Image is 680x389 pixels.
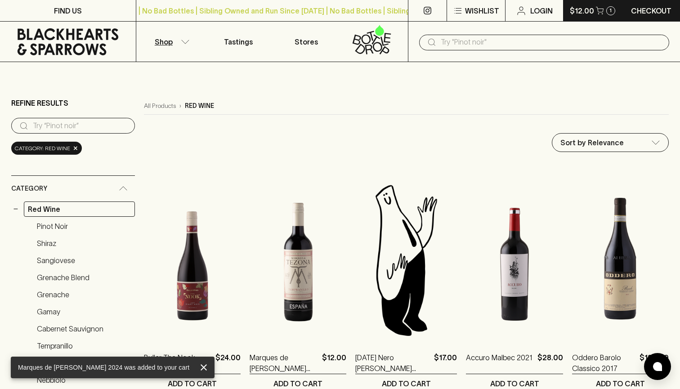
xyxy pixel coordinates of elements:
a: Sangiovese [33,253,135,268]
p: Wishlist [465,5,499,16]
p: › [179,101,181,111]
a: Pinot Noir [33,219,135,234]
a: Grenache [33,287,135,302]
a: Tastings [204,22,272,62]
p: $120.00 [640,352,669,374]
a: Grenache Blend [33,270,135,285]
button: − [11,205,20,214]
button: close [197,360,211,375]
img: Buller The Nook Pinot Noir 2021 [144,181,241,339]
img: Marques de Tezona Tempranillo 2024 [250,181,346,339]
img: bubble-icon [653,362,662,371]
p: $17.00 [434,352,457,374]
p: Login [530,5,553,16]
a: Stores [272,22,340,62]
p: $28.00 [537,352,563,374]
a: Oddero Barolo Classico 2017 [572,352,636,374]
p: Sort by Relevance [560,137,624,148]
div: Sort by Relevance [552,134,668,152]
p: Stores [295,36,318,47]
p: ADD TO CART [596,378,645,389]
a: Nebbiolo [33,372,135,388]
a: [DATE] Nero [PERSON_NAME] 2023 [355,352,430,374]
div: Marques de [PERSON_NAME] 2024 was added to your cart [18,359,189,376]
p: Refine Results [11,98,68,108]
img: Blackhearts & Sparrows Man [355,181,457,339]
a: All Products [144,101,176,111]
input: Try "Pinot noir" [441,35,662,49]
a: Cabernet Sauvignon [33,321,135,336]
p: ADD TO CART [273,378,322,389]
p: $12.00 [322,352,346,374]
span: × [73,143,78,153]
a: Buller The Nook Pinot Noir 2021 [144,352,212,374]
img: Oddero Barolo Classico 2017 [572,181,669,339]
input: Try “Pinot noir” [33,119,128,133]
p: $24.00 [215,352,241,374]
span: Category: red wine [15,144,70,153]
p: 1 [609,8,612,13]
p: Tastings [224,36,253,47]
p: red wine [185,101,214,111]
button: Shop [136,22,204,62]
a: Marques de [PERSON_NAME] 2024 [250,352,318,374]
a: Tempranillo [33,338,135,353]
p: Checkout [631,5,671,16]
p: ADD TO CART [382,378,431,389]
a: Shiraz [33,236,135,251]
a: Red Wine [24,201,135,217]
span: Category [11,183,47,194]
img: Accuro Malbec 2021 [466,181,563,339]
p: Shop [155,36,173,47]
a: Accuro Malbec 2021 [466,352,532,374]
p: ADD TO CART [490,378,539,389]
p: ADD TO CART [168,378,217,389]
div: Category [11,176,135,201]
a: Gamay [33,304,135,319]
p: $12.00 [570,5,594,16]
p: FIND US [54,5,82,16]
a: Nero d'Avola [33,355,135,371]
